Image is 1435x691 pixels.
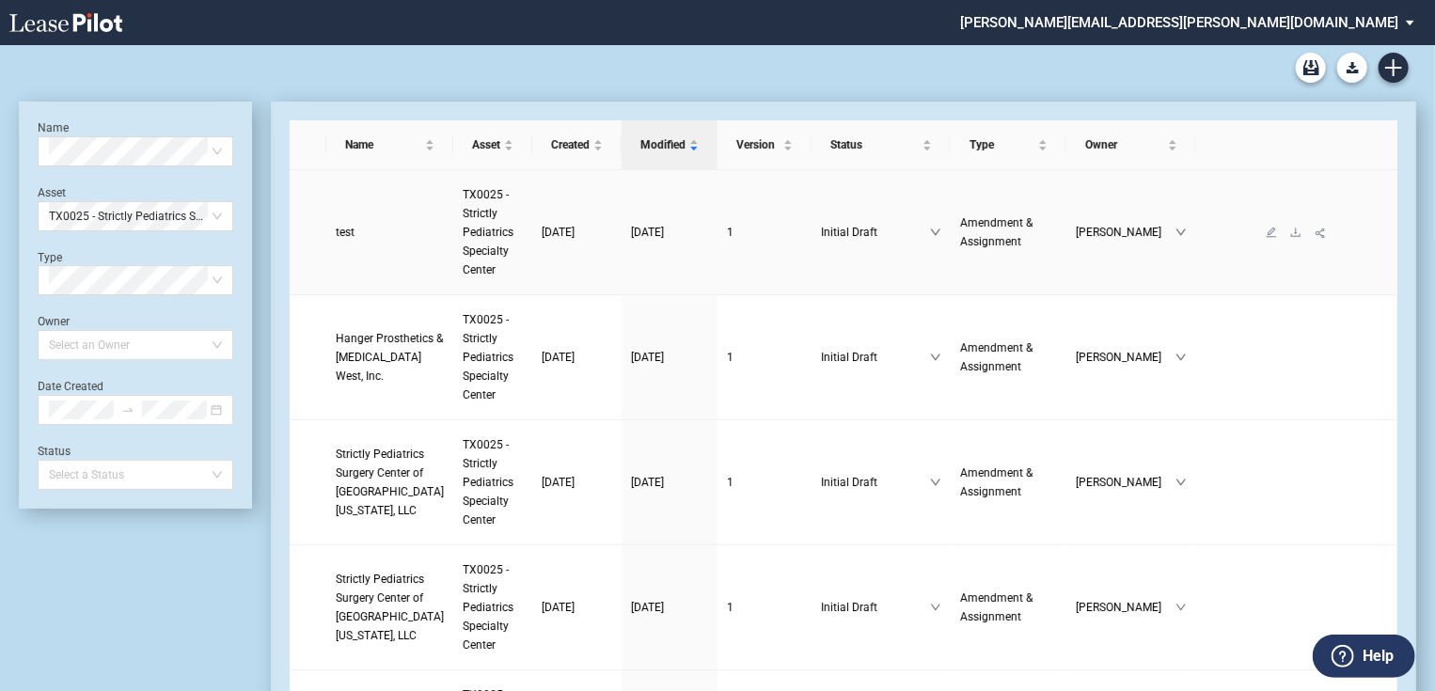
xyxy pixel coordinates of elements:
[121,403,134,416] span: to
[631,473,708,492] a: [DATE]
[960,341,1033,373] span: Amendment & Assignment
[453,120,532,170] th: Asset
[736,135,780,154] span: Version
[1175,352,1187,363] span: down
[631,598,708,617] a: [DATE]
[821,598,930,617] span: Initial Draft
[1175,477,1187,488] span: down
[542,351,575,364] span: [DATE]
[717,120,812,170] th: Version
[542,601,575,614] span: [DATE]
[821,473,930,492] span: Initial Draft
[336,570,444,645] a: Strictly Pediatrics Surgery Center of [GEOGRAPHIC_DATA][US_STATE], LLC
[727,223,802,242] a: 1
[1175,602,1187,613] span: down
[336,329,444,385] a: Hanger Prosthetics & [MEDICAL_DATA] West, Inc.
[727,598,802,617] a: 1
[542,476,575,489] span: [DATE]
[930,477,941,488] span: down
[631,348,708,367] a: [DATE]
[1313,635,1415,678] button: Help
[38,380,103,393] label: Date Created
[336,445,444,520] a: Strictly Pediatrics Surgery Center of [GEOGRAPHIC_DATA][US_STATE], LLC
[960,216,1033,248] span: Amendment & Assignment
[930,602,941,613] span: down
[1315,227,1328,240] span: share-alt
[970,135,1035,154] span: Type
[463,563,513,652] span: TX0025 - Strictly Pediatrics Specialty Center
[336,573,444,642] span: Strictly Pediatrics Surgery Center of Central Texas, LLC
[821,348,930,367] span: Initial Draft
[631,351,664,364] span: [DATE]
[930,352,941,363] span: down
[336,332,443,383] span: Hanger Prosthetics & Orthotics West, Inc.
[622,120,717,170] th: Modified
[326,120,453,170] th: Name
[472,135,500,154] span: Asset
[727,601,733,614] span: 1
[1363,644,1394,668] label: Help
[1290,227,1301,238] span: download
[121,403,134,416] span: swap-right
[463,185,523,279] a: TX0025 - Strictly Pediatrics Specialty Center
[38,121,69,134] label: Name
[640,135,686,154] span: Modified
[1085,135,1164,154] span: Owner
[631,223,708,242] a: [DATE]
[830,135,919,154] span: Status
[463,435,523,529] a: TX0025 - Strictly Pediatrics Specialty Center
[542,223,612,242] a: [DATE]
[532,120,622,170] th: Created
[1066,120,1196,170] th: Owner
[38,315,70,328] label: Owner
[727,476,733,489] span: 1
[463,438,513,526] span: TX0025 - Strictly Pediatrics Specialty Center
[812,120,951,170] th: Status
[1076,598,1175,617] span: [PERSON_NAME]
[463,560,523,654] a: TX0025 - Strictly Pediatrics Specialty Center
[542,348,612,367] a: [DATE]
[631,226,664,239] span: [DATE]
[951,120,1067,170] th: Type
[960,463,1058,501] a: Amendment & Assignment
[960,466,1033,498] span: Amendment & Assignment
[542,598,612,617] a: [DATE]
[727,351,733,364] span: 1
[38,251,62,264] label: Type
[1337,53,1367,83] button: Download Blank Form
[49,202,222,230] span: TX0025 - Strictly Pediatrics Specialty Center
[551,135,590,154] span: Created
[1332,53,1373,83] md-menu: Download Blank Form List
[631,476,664,489] span: [DATE]
[345,135,421,154] span: Name
[38,186,66,199] label: Asset
[542,473,612,492] a: [DATE]
[463,313,513,401] span: TX0025 - Strictly Pediatrics Specialty Center
[727,348,802,367] a: 1
[930,227,941,238] span: down
[38,445,71,458] label: Status
[1076,223,1175,242] span: [PERSON_NAME]
[1076,348,1175,367] span: [PERSON_NAME]
[336,226,355,239] span: test
[336,223,444,242] a: test
[960,213,1058,251] a: Amendment & Assignment
[542,226,575,239] span: [DATE]
[1076,473,1175,492] span: [PERSON_NAME]
[960,338,1058,376] a: Amendment & Assignment
[1379,53,1409,83] a: Create new document
[1266,227,1277,238] span: edit
[1259,226,1284,239] a: edit
[821,223,930,242] span: Initial Draft
[727,226,733,239] span: 1
[727,473,802,492] a: 1
[463,310,523,404] a: TX0025 - Strictly Pediatrics Specialty Center
[960,589,1058,626] a: Amendment & Assignment
[1296,53,1326,83] a: Archive
[336,448,444,517] span: Strictly Pediatrics Surgery Center of Central Texas, LLC
[463,188,513,276] span: TX0025 - Strictly Pediatrics Specialty Center
[631,601,664,614] span: [DATE]
[1175,227,1187,238] span: down
[960,591,1033,623] span: Amendment & Assignment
